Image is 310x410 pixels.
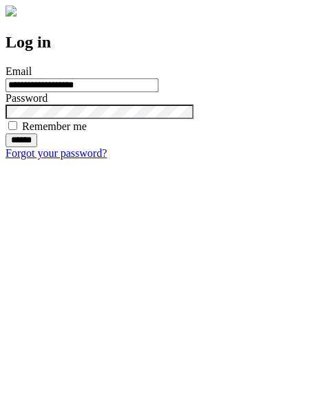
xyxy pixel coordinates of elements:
h2: Log in [6,33,304,52]
label: Password [6,92,48,104]
label: Remember me [22,120,87,132]
a: Forgot your password? [6,147,107,159]
label: Email [6,65,32,77]
img: logo-4e3dc11c47720685a147b03b5a06dd966a58ff35d612b21f08c02c0306f2b779.png [6,6,17,17]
